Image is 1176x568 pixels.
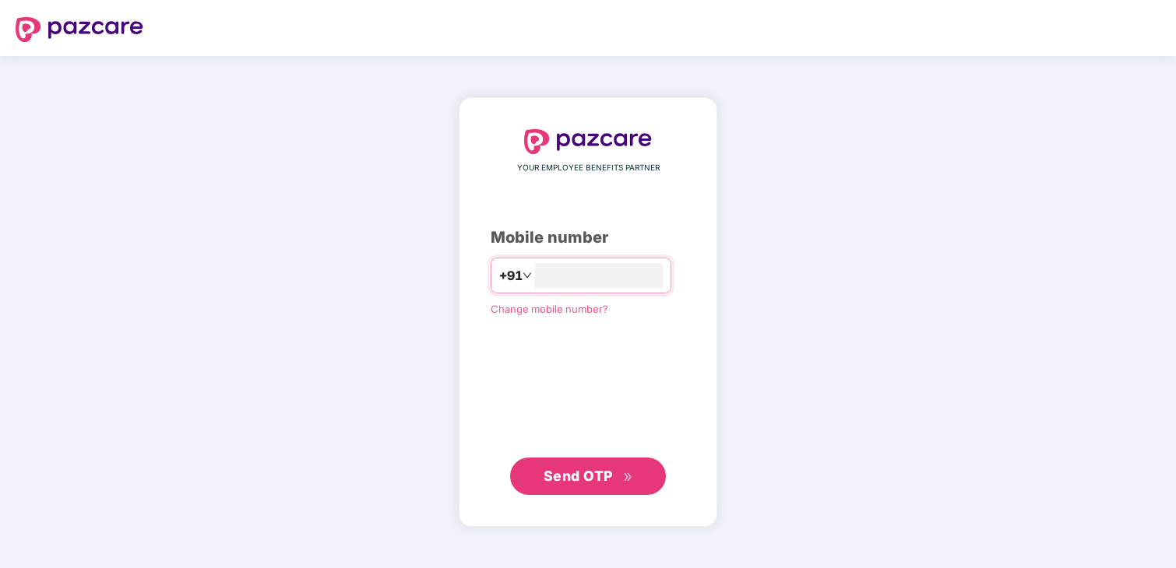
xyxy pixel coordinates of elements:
[523,271,532,280] span: down
[510,458,666,495] button: Send OTPdouble-right
[491,226,685,250] div: Mobile number
[499,266,523,286] span: +91
[544,468,613,484] span: Send OTP
[623,472,633,482] span: double-right
[491,303,608,315] a: Change mobile number?
[16,17,143,42] img: logo
[517,162,660,174] span: YOUR EMPLOYEE BENEFITS PARTNER
[524,129,652,154] img: logo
